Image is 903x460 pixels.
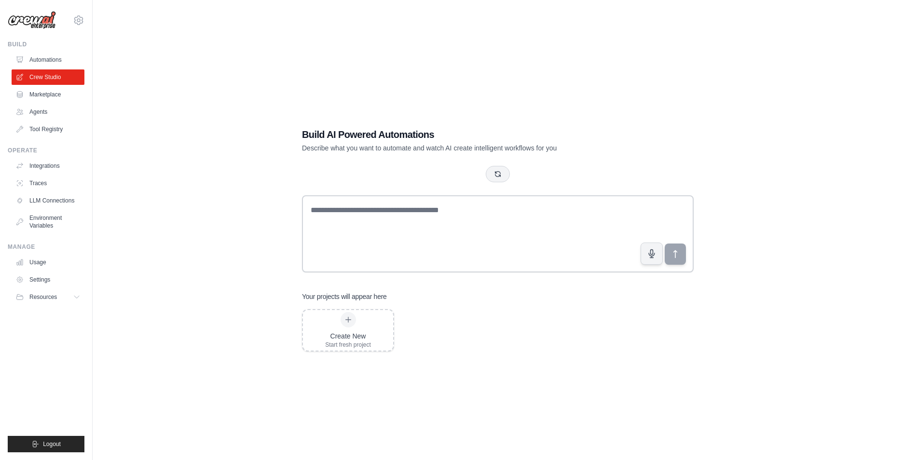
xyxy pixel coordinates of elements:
[12,52,84,68] a: Automations
[8,436,84,452] button: Logout
[12,272,84,287] a: Settings
[486,166,510,182] button: Get new suggestions
[8,147,84,154] div: Operate
[12,158,84,174] a: Integrations
[12,122,84,137] a: Tool Registry
[12,87,84,102] a: Marketplace
[325,341,371,349] div: Start fresh project
[641,243,663,265] button: Click to speak your automation idea
[302,143,626,153] p: Describe what you want to automate and watch AI create intelligent workflows for you
[8,41,84,48] div: Build
[12,104,84,120] a: Agents
[8,243,84,251] div: Manage
[325,331,371,341] div: Create New
[12,193,84,208] a: LLM Connections
[12,69,84,85] a: Crew Studio
[12,289,84,305] button: Resources
[302,292,387,301] h3: Your projects will appear here
[43,440,61,448] span: Logout
[302,128,626,141] h1: Build AI Powered Automations
[29,293,57,301] span: Resources
[12,176,84,191] a: Traces
[12,210,84,233] a: Environment Variables
[12,255,84,270] a: Usage
[8,11,56,29] img: Logo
